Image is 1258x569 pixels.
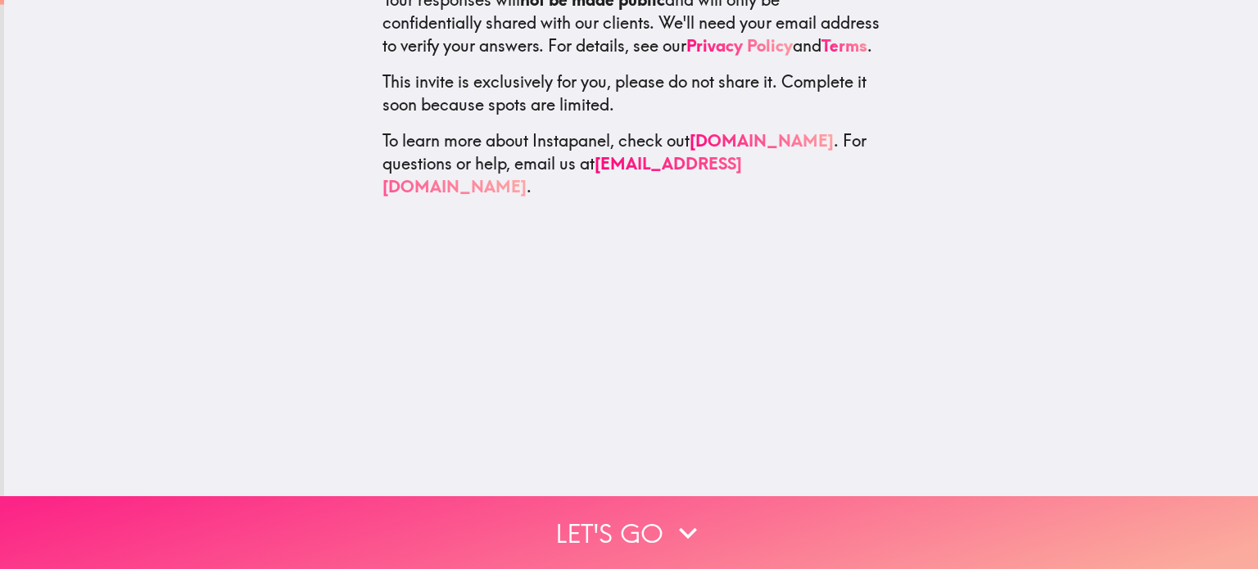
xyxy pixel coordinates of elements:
a: Privacy Policy [686,34,793,55]
a: [DOMAIN_NAME] [690,129,834,150]
p: To learn more about Instapanel, check out . For questions or help, email us at . [382,129,880,197]
a: Terms [821,34,867,55]
p: This invite is exclusively for you, please do not share it. Complete it soon because spots are li... [382,70,880,115]
a: [EMAIL_ADDRESS][DOMAIN_NAME] [382,152,742,196]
